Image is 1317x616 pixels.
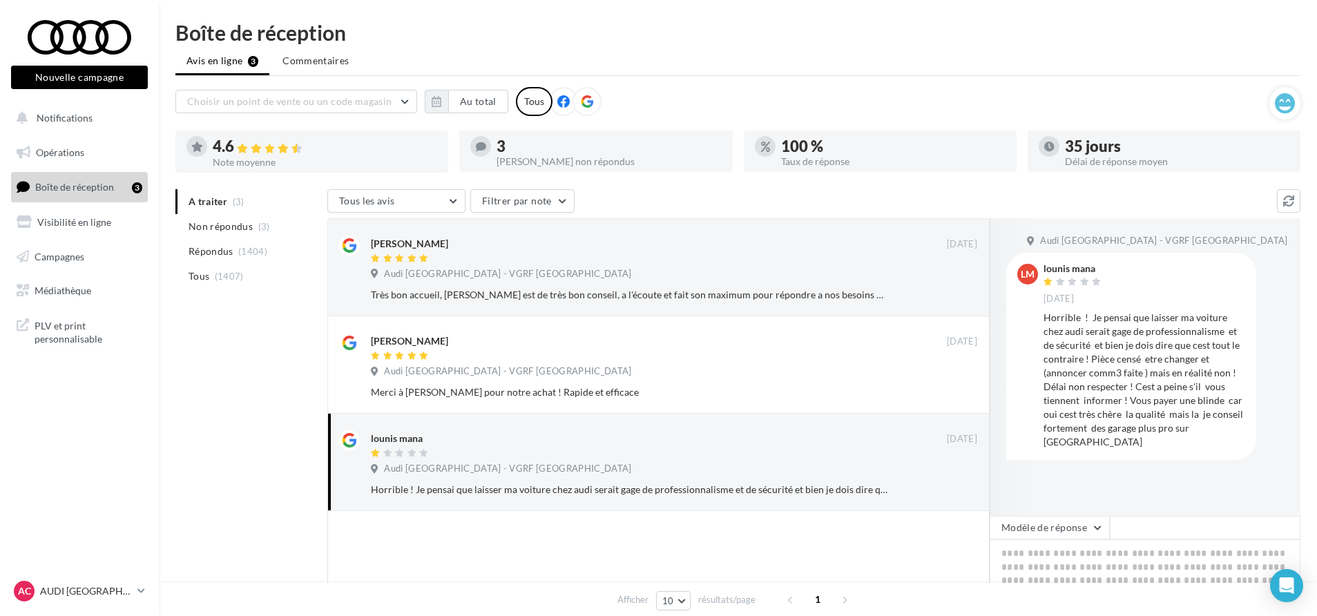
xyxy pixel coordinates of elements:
[384,268,631,280] span: Audi [GEOGRAPHIC_DATA] - VGRF [GEOGRAPHIC_DATA]
[189,244,233,258] span: Répondus
[807,588,829,610] span: 1
[384,365,631,378] span: Audi [GEOGRAPHIC_DATA] - VGRF [GEOGRAPHIC_DATA]
[947,433,977,445] span: [DATE]
[40,584,132,598] p: AUDI [GEOGRAPHIC_DATA]
[282,54,349,68] span: Commentaires
[339,195,395,206] span: Tous les avis
[35,181,114,193] span: Boîte de réception
[947,336,977,348] span: [DATE]
[1044,311,1245,449] div: Horrible ! Je pensai que laisser ma voiture chez audi serait gage de professionnalisme et de sécu...
[497,139,721,154] div: 3
[384,463,631,475] span: Audi [GEOGRAPHIC_DATA] - VGRF [GEOGRAPHIC_DATA]
[990,516,1110,539] button: Modèle de réponse
[215,271,244,282] span: (1407)
[781,157,1006,166] div: Taux de réponse
[1021,267,1035,281] span: lm
[238,246,267,257] span: (1404)
[37,112,93,124] span: Notifications
[371,432,423,445] div: lounis mana
[497,157,721,166] div: [PERSON_NAME] non répondus
[1270,569,1303,602] div: Open Intercom Messenger
[425,90,508,113] button: Au total
[516,87,552,116] div: Tous
[656,591,691,610] button: 10
[8,242,151,271] a: Campagnes
[1065,139,1289,154] div: 35 jours
[8,311,151,352] a: PLV et print personnalisable
[213,139,437,155] div: 4.6
[37,216,111,228] span: Visibilité en ligne
[11,578,148,604] a: AC AUDI [GEOGRAPHIC_DATA]
[1044,264,1104,273] div: lounis mana
[8,172,151,202] a: Boîte de réception3
[175,22,1300,43] div: Boîte de réception
[36,146,84,158] span: Opérations
[35,285,91,296] span: Médiathèque
[371,237,448,251] div: [PERSON_NAME]
[1044,293,1074,305] span: [DATE]
[371,334,448,348] div: [PERSON_NAME]
[698,593,756,606] span: résultats/page
[258,221,270,232] span: (3)
[371,483,887,497] div: Horrible ! Je pensai que laisser ma voiture chez audi serait gage de professionnalisme et de sécu...
[781,139,1006,154] div: 100 %
[8,208,151,237] a: Visibilité en ligne
[187,95,392,107] span: Choisir un point de vente ou un code magasin
[617,593,648,606] span: Afficher
[8,276,151,305] a: Médiathèque
[1040,235,1287,247] span: Audi [GEOGRAPHIC_DATA] - VGRF [GEOGRAPHIC_DATA]
[35,250,84,262] span: Campagnes
[175,90,417,113] button: Choisir un point de vente ou un code magasin
[132,182,142,193] div: 3
[470,189,575,213] button: Filtrer par note
[371,288,887,302] div: Très bon accueil, [PERSON_NAME] est de très bon conseil, a l'écoute et fait son maximum pour répo...
[8,138,151,167] a: Opérations
[371,385,887,399] div: Merci à [PERSON_NAME] pour notre achat ! Rapide et efficace
[189,220,253,233] span: Non répondus
[662,595,674,606] span: 10
[327,189,465,213] button: Tous les avis
[1065,157,1289,166] div: Délai de réponse moyen
[11,66,148,89] button: Nouvelle campagne
[35,316,142,346] span: PLV et print personnalisable
[213,157,437,167] div: Note moyenne
[448,90,508,113] button: Au total
[18,584,31,598] span: AC
[8,104,145,133] button: Notifications
[947,238,977,251] span: [DATE]
[189,269,209,283] span: Tous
